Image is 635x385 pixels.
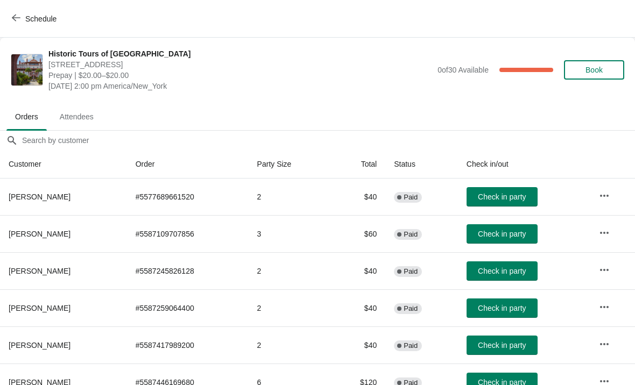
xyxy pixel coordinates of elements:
[404,267,418,276] span: Paid
[9,267,70,275] span: [PERSON_NAME]
[127,150,249,179] th: Order
[458,150,590,179] th: Check in/out
[127,289,249,326] td: # 5587259064400
[331,215,385,252] td: $60
[404,230,418,239] span: Paid
[9,341,70,350] span: [PERSON_NAME]
[48,59,432,70] span: [STREET_ADDRESS]
[385,150,458,179] th: Status
[9,192,70,201] span: [PERSON_NAME]
[438,66,489,74] span: 0 of 30 Available
[249,289,331,326] td: 2
[467,298,538,318] button: Check in party
[127,252,249,289] td: # 5587245826128
[48,48,432,59] span: Historic Tours of [GEOGRAPHIC_DATA]
[564,60,624,80] button: Book
[478,192,526,201] span: Check in party
[249,252,331,289] td: 2
[249,215,331,252] td: 3
[478,267,526,275] span: Check in party
[5,9,65,28] button: Schedule
[127,179,249,215] td: # 5577689661520
[249,179,331,215] td: 2
[9,304,70,312] span: [PERSON_NAME]
[467,336,538,355] button: Check in party
[478,230,526,238] span: Check in party
[331,326,385,363] td: $40
[249,150,331,179] th: Party Size
[11,54,43,85] img: Historic Tours of Flagler College
[6,107,47,126] span: Orders
[467,261,538,281] button: Check in party
[25,15,57,23] span: Schedule
[467,224,538,244] button: Check in party
[48,70,432,81] span: Prepay | $20.00–$20.00
[404,193,418,202] span: Paid
[48,81,432,91] span: [DATE] 2:00 pm America/New_York
[467,187,538,206] button: Check in party
[22,131,635,150] input: Search by customer
[331,150,385,179] th: Total
[127,215,249,252] td: # 5587109707856
[331,179,385,215] td: $40
[585,66,603,74] span: Book
[127,326,249,363] td: # 5587417989200
[51,107,102,126] span: Attendees
[331,289,385,326] td: $40
[9,230,70,238] span: [PERSON_NAME]
[331,252,385,289] td: $40
[478,304,526,312] span: Check in party
[249,326,331,363] td: 2
[404,304,418,313] span: Paid
[404,341,418,350] span: Paid
[478,341,526,350] span: Check in party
